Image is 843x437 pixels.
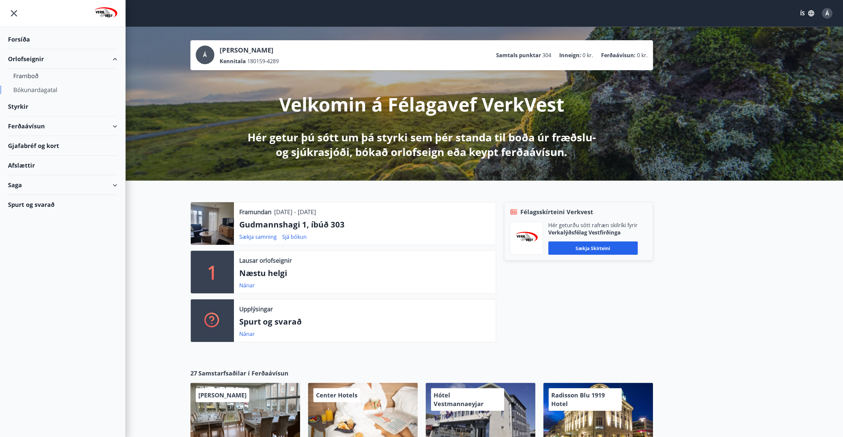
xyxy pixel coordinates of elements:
[8,156,117,175] div: Afslættir
[796,7,818,19] button: ÍS
[246,130,597,159] p: Hér getur þú sótt um þá styrki sem þér standa til boða úr fræðslu- og sjúkrasjóði, bókað orlofsei...
[239,233,277,240] a: Sækja samning
[239,208,271,216] p: Framundan
[548,229,638,236] p: Verkalýðsfélag Vestfirðinga
[559,52,581,59] p: Inneign :
[637,52,648,59] span: 0 kr.
[274,208,316,216] p: [DATE] - [DATE]
[551,391,605,408] span: Radisson Blu 1919 Hotel
[13,69,112,83] div: Framboð
[282,233,307,240] a: Sjá bókun
[247,58,279,65] span: 180159-4289
[8,97,117,116] div: Styrkir
[239,330,255,338] a: Nánar
[515,232,538,245] img: jihgzMk4dcgjRAW2aMgpbAqQEG7LZi0j9dOLAUvz.png
[207,259,218,285] p: 1
[220,46,279,55] p: [PERSON_NAME]
[239,305,273,313] p: Upplýsingar
[203,51,207,59] span: Á
[13,83,112,97] div: Bókunardagatal
[434,391,483,408] span: Hótel Vestmannaeyjar
[239,316,490,327] p: Spurt og svarað
[548,241,638,255] button: Sækja skírteini
[8,136,117,156] div: Gjafabréf og kort
[220,58,246,65] p: Kennitala
[825,10,829,17] span: Á
[190,369,197,377] span: 27
[239,256,292,265] p: Lausar orlofseignir
[496,52,541,59] p: Samtals punktar
[8,30,117,49] div: Forsíða
[94,7,117,21] img: union_logo
[819,5,835,21] button: Á
[198,391,247,399] span: [PERSON_NAME]
[548,221,638,229] p: Hér geturðu sótt rafræn skilríki fyrir
[520,208,593,216] span: Félagsskírteini Verkvest
[8,49,117,69] div: Orlofseignir
[239,267,490,279] p: Næstu helgi
[582,52,593,59] span: 0 kr.
[279,91,564,117] p: Velkomin á Félagavef VerkVest
[198,369,288,377] span: Samstarfsaðilar í Ferðaávísun
[601,52,636,59] p: Ferðaávísun :
[8,195,117,214] div: Spurt og svarað
[8,7,20,19] button: menu
[316,391,358,399] span: Center Hotels
[8,175,117,195] div: Saga
[239,282,255,289] a: Nánar
[239,219,490,230] p: Gudmannshagi 1, íbúð 303
[8,116,117,136] div: Ferðaávísun
[542,52,551,59] span: 304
